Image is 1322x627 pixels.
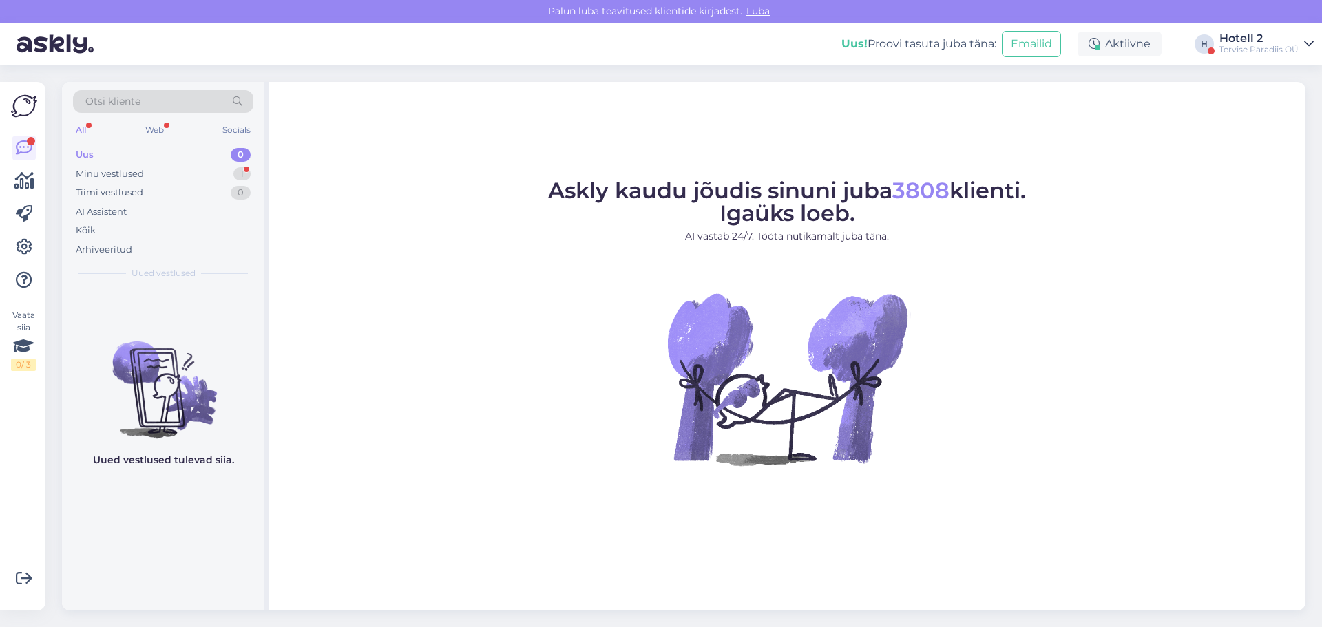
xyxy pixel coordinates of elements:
[76,224,96,237] div: Kõik
[76,186,143,200] div: Tiimi vestlused
[220,121,253,139] div: Socials
[548,229,1026,244] p: AI vastab 24/7. Tööta nutikamalt juba täna.
[1219,33,1314,55] a: Hotell 2Tervise Paradiis OÜ
[1002,31,1061,57] button: Emailid
[231,148,251,162] div: 0
[76,148,94,162] div: Uus
[73,121,89,139] div: All
[1078,32,1162,56] div: Aktiivne
[11,93,37,119] img: Askly Logo
[841,37,868,50] b: Uus!
[85,94,140,109] span: Otsi kliente
[1219,44,1299,55] div: Tervise Paradiis OÜ
[742,5,774,17] span: Luba
[93,453,234,467] p: Uued vestlused tulevad siia.
[548,177,1026,226] span: Askly kaudu jõudis sinuni juba klienti. Igaüks loeb.
[132,267,196,279] span: Uued vestlused
[76,205,127,219] div: AI Assistent
[143,121,167,139] div: Web
[62,317,264,440] img: No chats
[11,359,36,371] div: 0 / 3
[663,255,911,502] img: No Chat active
[1195,34,1214,54] div: H
[231,186,251,200] div: 0
[11,309,36,371] div: Vaata siia
[841,36,996,52] div: Proovi tasuta juba täna:
[233,167,251,181] div: 1
[1219,33,1299,44] div: Hotell 2
[76,243,132,257] div: Arhiveeritud
[892,177,949,204] span: 3808
[76,167,144,181] div: Minu vestlused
